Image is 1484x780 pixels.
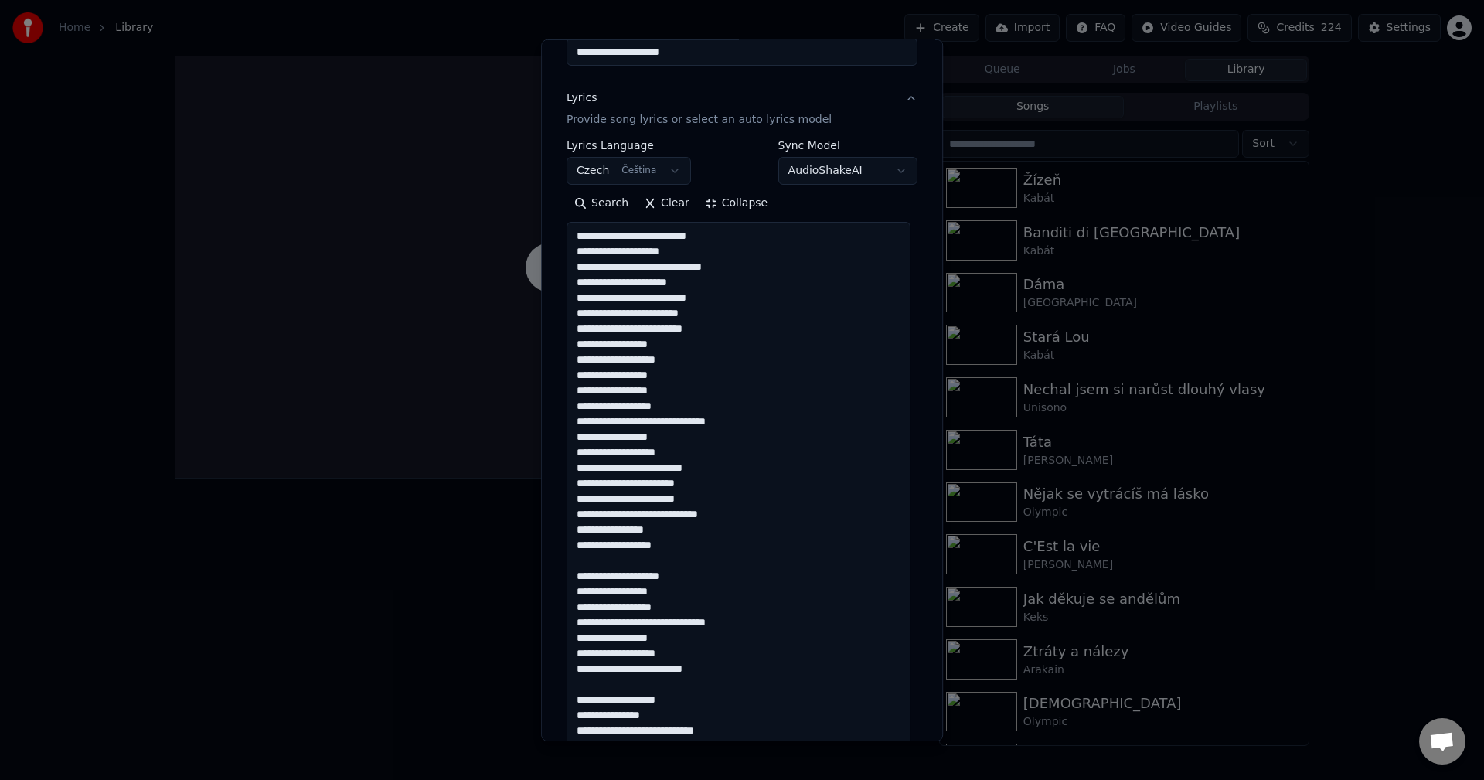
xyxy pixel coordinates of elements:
[636,191,697,216] button: Clear
[567,78,917,140] button: LyricsProvide song lyrics or select an auto lyrics model
[778,140,917,151] label: Sync Model
[567,140,691,151] label: Lyrics Language
[567,90,597,106] div: Lyrics
[567,112,832,128] p: Provide song lyrics or select an auto lyrics model
[697,191,776,216] button: Collapse
[567,191,636,216] button: Search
